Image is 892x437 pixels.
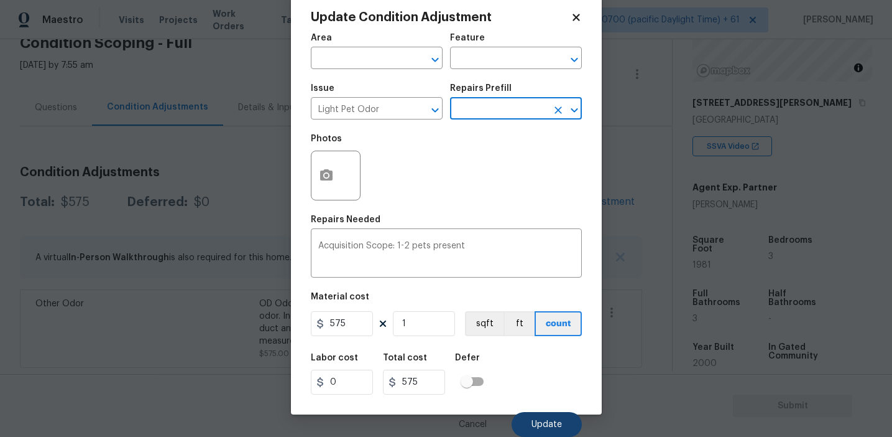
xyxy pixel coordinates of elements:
[459,420,487,430] span: Cancel
[465,311,503,336] button: sqft
[318,242,574,268] textarea: Acquisition Scope: 1-2 pets present
[311,293,369,301] h5: Material cost
[383,354,427,362] h5: Total cost
[311,11,571,24] h2: Update Condition Adjustment
[311,215,380,224] h5: Repairs Needed
[535,311,582,336] button: count
[311,34,332,42] h5: Area
[311,84,334,93] h5: Issue
[455,354,480,362] h5: Defer
[566,51,583,68] button: Open
[311,354,358,362] h5: Labor cost
[503,311,535,336] button: ft
[439,412,507,437] button: Cancel
[531,420,562,430] span: Update
[566,101,583,119] button: Open
[311,134,342,143] h5: Photos
[450,34,485,42] h5: Feature
[549,101,567,119] button: Clear
[512,412,582,437] button: Update
[450,84,512,93] h5: Repairs Prefill
[426,101,444,119] button: Open
[426,51,444,68] button: Open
